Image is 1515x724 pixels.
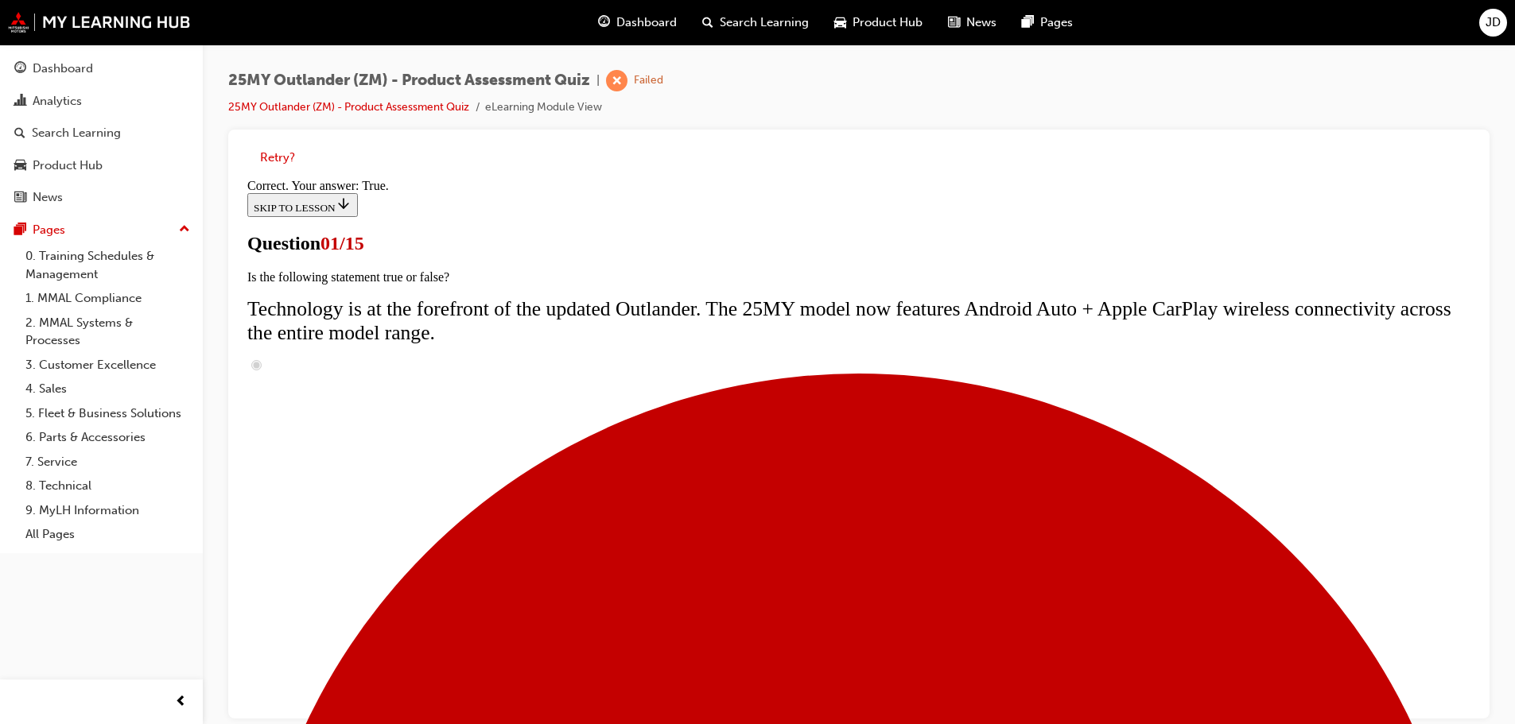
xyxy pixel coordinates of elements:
a: 2. MMAL Systems & Processes [19,311,196,353]
a: 3. Customer Excellence [19,353,196,377]
button: SKIP TO LESSON [6,21,117,45]
a: news-iconNews [935,6,1009,39]
span: search-icon [14,126,25,141]
a: 8. Technical [19,474,196,498]
a: 4. Sales [19,377,196,401]
span: learningRecordVerb_FAIL-icon [606,70,627,91]
button: JD [1479,9,1507,37]
button: Pages [6,215,196,245]
a: Product Hub [6,151,196,180]
span: car-icon [834,13,846,33]
div: News [33,188,63,207]
a: 1. MMAL Compliance [19,286,196,311]
a: 25MY Outlander (ZM) - Product Assessment Quiz [228,100,469,114]
a: car-iconProduct Hub [822,6,935,39]
a: search-iconSearch Learning [690,6,822,39]
button: DashboardAnalyticsSearch LearningProduct HubNews [6,51,196,215]
span: news-icon [948,13,960,33]
a: Dashboard [6,54,196,83]
span: car-icon [14,159,26,173]
div: Analytics [33,92,82,110]
span: chart-icon [14,95,26,109]
span: 25MY Outlander (ZM) - Product Assessment Quiz [228,72,590,90]
a: pages-iconPages [1009,6,1086,39]
a: guage-iconDashboard [585,6,690,39]
img: mmal [8,12,191,33]
a: Search Learning [6,118,196,148]
span: pages-icon [1022,13,1034,33]
span: Search Learning [720,14,809,32]
span: up-icon [179,219,190,240]
a: 0. Training Schedules & Management [19,244,196,286]
span: News [966,14,996,32]
a: 6. Parts & Accessories [19,425,196,450]
span: guage-icon [14,62,26,76]
a: 7. Service [19,450,196,474]
a: 9. MyLH Information [19,498,196,523]
div: Pages [33,221,65,239]
span: JD [1486,14,1501,32]
span: guage-icon [598,13,610,33]
a: News [6,183,196,212]
span: SKIP TO LESSON [13,29,111,41]
span: Dashboard [616,14,677,32]
button: Retry? [260,149,295,167]
span: pages-icon [14,223,26,238]
div: Failed [634,73,663,88]
span: Pages [1040,14,1073,32]
span: prev-icon [175,692,187,712]
div: Correct. Your answer: True. [6,6,1229,21]
a: All Pages [19,522,196,547]
a: 5. Fleet & Business Solutions [19,401,196,426]
span: Product Hub [853,14,923,32]
span: news-icon [14,191,26,205]
li: eLearning Module View [485,99,602,117]
span: | [596,72,600,90]
span: search-icon [702,13,713,33]
div: Dashboard [33,60,93,78]
div: Search Learning [32,124,121,142]
div: Product Hub [33,157,103,175]
a: Analytics [6,87,196,116]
